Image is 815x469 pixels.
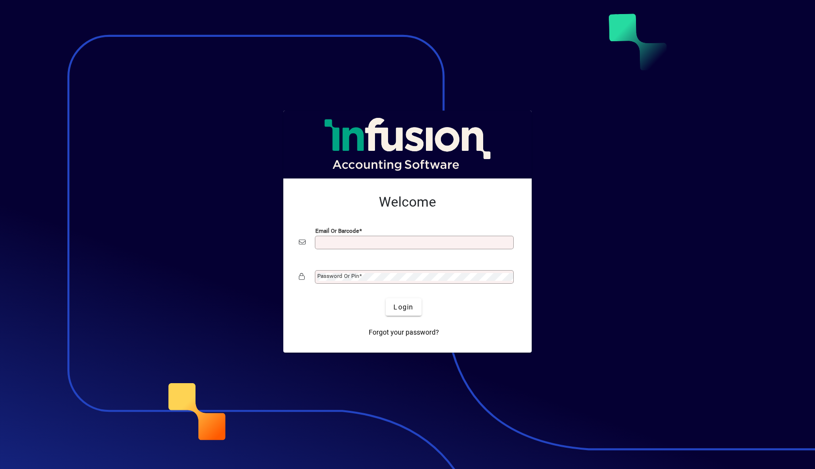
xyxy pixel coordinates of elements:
span: Login [393,302,413,312]
mat-label: Password or Pin [317,273,359,279]
span: Forgot your password? [369,327,439,338]
a: Forgot your password? [365,323,443,341]
mat-label: Email or Barcode [315,227,359,234]
h2: Welcome [299,194,516,210]
button: Login [386,298,421,316]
